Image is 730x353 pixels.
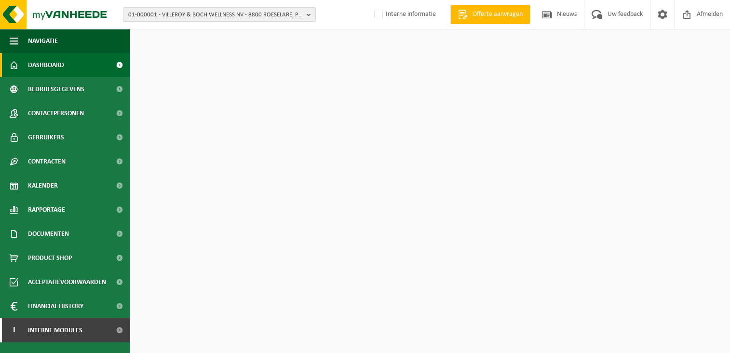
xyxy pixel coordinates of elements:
[28,77,84,101] span: Bedrijfsgegevens
[28,125,64,149] span: Gebruikers
[123,7,316,22] button: 01-000001 - VILLEROY & BOCH WELLNESS NV - 8800 ROESELARE, POPULIERSTRAAT 1
[470,10,525,19] span: Offerte aanvragen
[372,7,436,22] label: Interne informatie
[128,8,303,22] span: 01-000001 - VILLEROY & BOCH WELLNESS NV - 8800 ROESELARE, POPULIERSTRAAT 1
[28,101,84,125] span: Contactpersonen
[28,29,58,53] span: Navigatie
[28,53,64,77] span: Dashboard
[28,318,82,342] span: Interne modules
[28,174,58,198] span: Kalender
[28,246,72,270] span: Product Shop
[450,5,530,24] a: Offerte aanvragen
[28,198,65,222] span: Rapportage
[28,222,69,246] span: Documenten
[10,318,18,342] span: I
[28,294,83,318] span: Financial History
[28,270,106,294] span: Acceptatievoorwaarden
[28,149,66,174] span: Contracten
